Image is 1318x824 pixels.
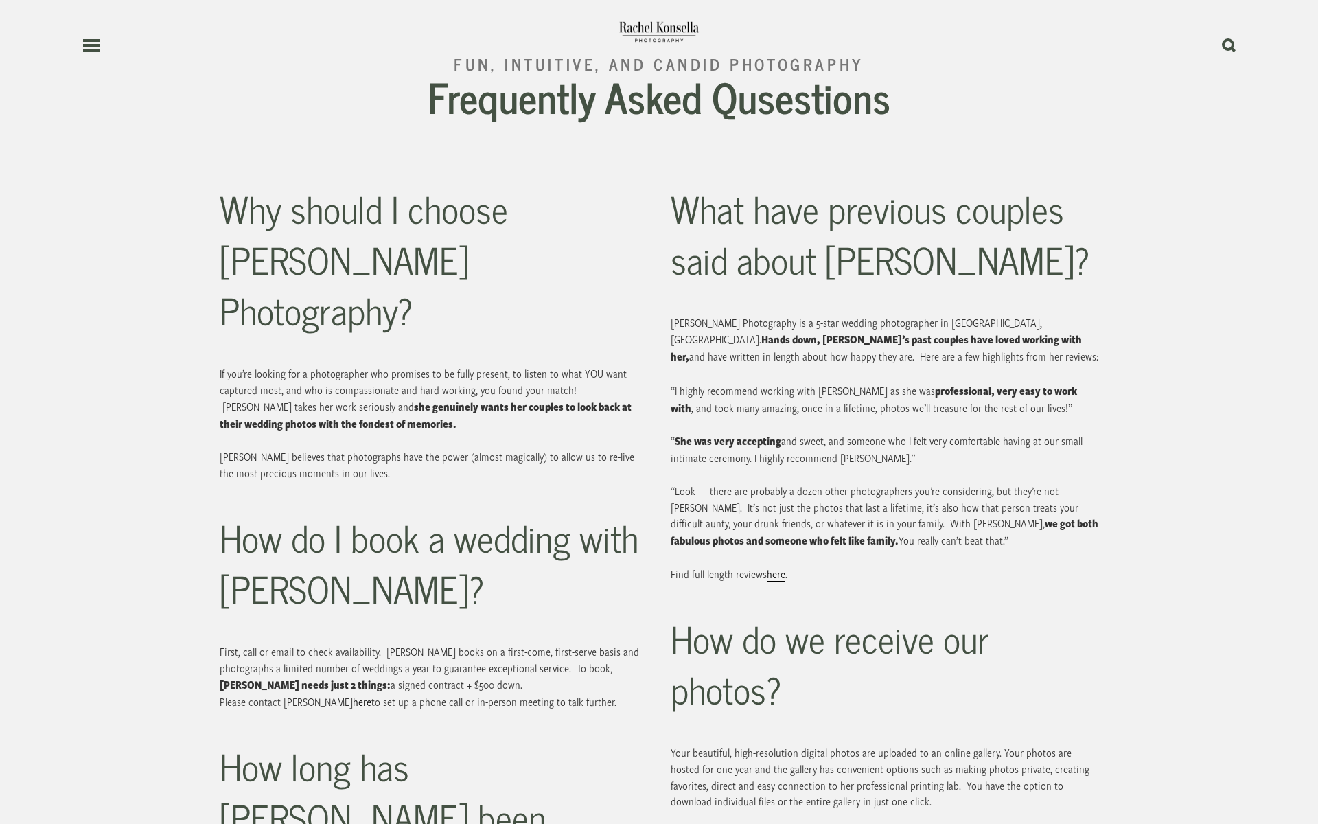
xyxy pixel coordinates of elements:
[220,399,634,431] strong: she genuinely wants her couples to look back at their wedding photos with the fondest of memories.
[454,56,864,72] div: Fun, Intuitive, and Candid Photography
[675,433,781,448] strong: She was very accepting
[671,613,1098,714] h2: How do we receive our photos?
[671,183,1098,284] h2: What have previous couples said about [PERSON_NAME]?
[671,314,1098,365] p: [PERSON_NAME] Photography is a 5-star wedding photographer in [GEOGRAPHIC_DATA], [GEOGRAPHIC_DATA...
[671,382,1098,582] p: “I highly recommend working with [PERSON_NAME] as she was , and took many amazing, once-in-a-life...
[220,677,391,692] strong: [PERSON_NAME] needs just 2 things:
[220,643,647,709] p: First, call or email to check availability. [PERSON_NAME] books on a first-come, first-serve basi...
[767,566,785,582] a: here
[353,694,371,709] a: here
[671,332,1084,364] strong: Hands down, [PERSON_NAME]’s past couples have loved working with her,
[220,512,647,613] h2: How do I book a wedding with [PERSON_NAME]?
[618,17,700,45] img: PNW Wedding Photographer | Rachel Konsella
[671,744,1098,810] p: Your beautiful, high-resolution digital photos are uploaded to an online gallery. Your photos are...
[220,365,647,481] p: If you’re looking for a photographer who promises to be fully present, to listen to what YOU want...
[332,73,985,119] h1: Frequently Asked Qusestions
[220,183,647,336] h2: Why should I choose [PERSON_NAME] Photography?
[671,383,1079,415] strong: professional, very easy to work with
